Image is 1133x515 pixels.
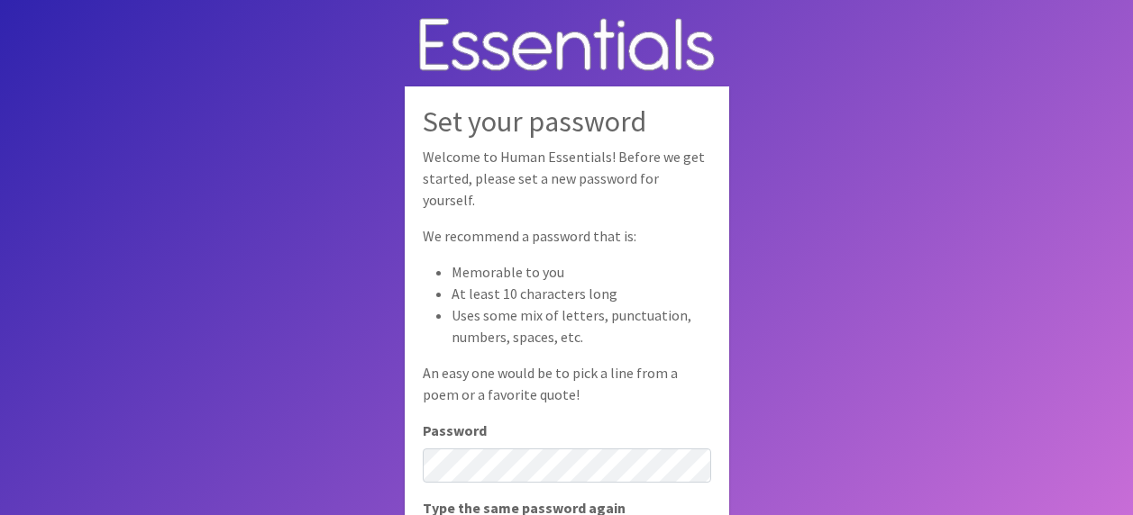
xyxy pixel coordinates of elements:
[423,362,711,405] p: An easy one would be to pick a line from a poem or a favorite quote!
[452,261,711,283] li: Memorable to you
[423,420,487,441] label: Password
[423,225,711,247] p: We recommend a password that is:
[423,104,711,139] h2: Set your password
[423,146,711,211] p: Welcome to Human Essentials! Before we get started, please set a new password for yourself.
[452,283,711,304] li: At least 10 characters long
[452,304,711,348] li: Uses some mix of letters, punctuation, numbers, spaces, etc.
